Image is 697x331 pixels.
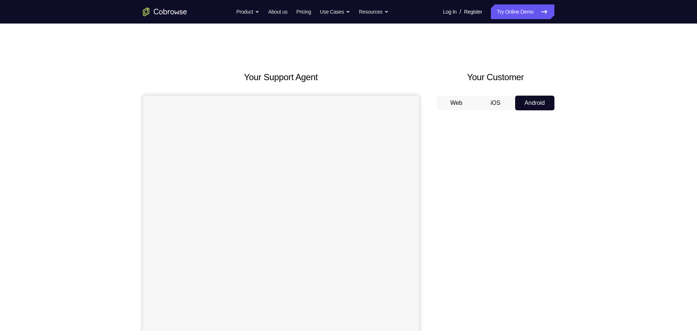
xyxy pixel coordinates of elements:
[296,4,311,19] a: Pricing
[359,4,389,19] button: Resources
[143,71,419,84] h2: Your Support Agent
[437,71,554,84] h2: Your Customer
[460,7,461,16] span: /
[143,7,187,16] a: Go to the home page
[320,4,350,19] button: Use Cases
[437,96,476,110] button: Web
[443,4,457,19] a: Log In
[491,4,554,19] a: Try Online Demo
[464,4,482,19] a: Register
[268,4,287,19] a: About us
[236,4,259,19] button: Product
[476,96,515,110] button: iOS
[515,96,554,110] button: Android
